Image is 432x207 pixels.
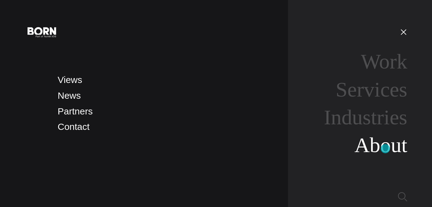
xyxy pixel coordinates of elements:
a: Industries [324,106,407,129]
a: About [354,133,407,157]
a: Partners [58,106,93,116]
img: Search [398,192,407,201]
a: News [58,90,81,101]
a: Work [361,50,407,73]
a: Contact [58,122,90,132]
a: Views [58,75,82,85]
a: Services [336,78,407,101]
button: Open [396,25,411,38]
